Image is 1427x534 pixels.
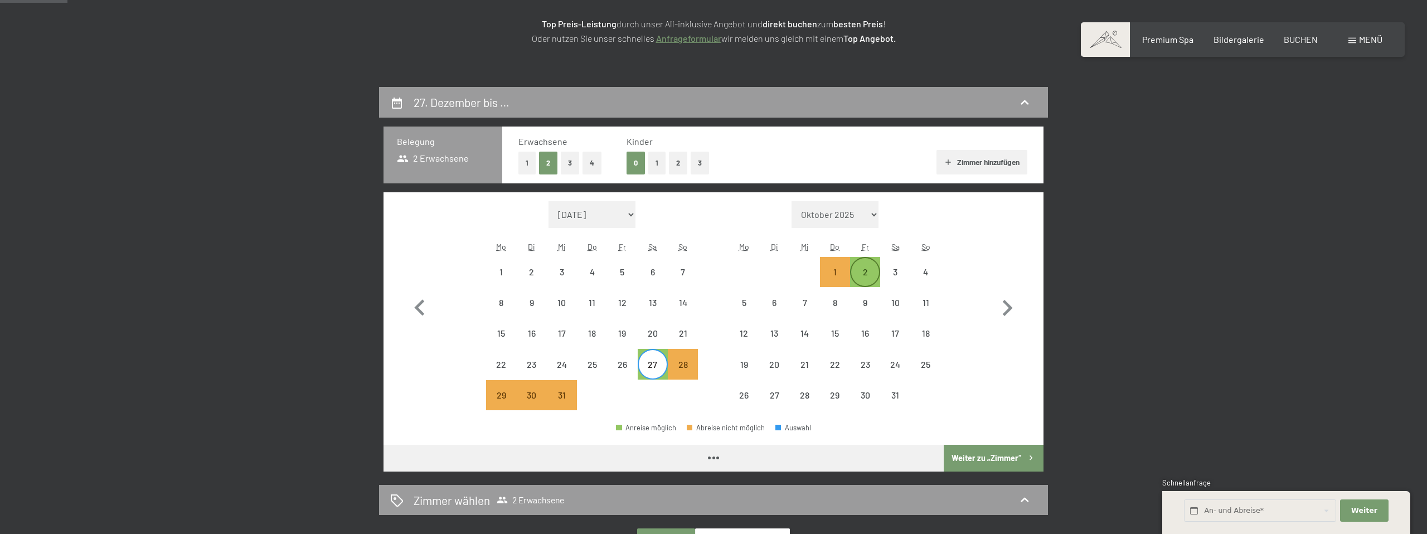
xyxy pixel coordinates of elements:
[880,288,910,318] div: Sat Jan 10 2026
[730,391,758,419] div: 26
[1142,34,1193,45] a: Premium Spa
[608,329,636,357] div: 19
[577,318,607,348] div: Abreise nicht möglich
[739,242,749,251] abbr: Montag
[730,329,758,357] div: 12
[880,380,910,410] div: Sat Jan 31 2026
[497,494,564,506] span: 2 Erwachsene
[850,380,880,410] div: Abreise nicht möglich
[880,349,910,379] div: Sat Jan 24 2026
[414,492,490,508] h2: Zimmer wählen
[668,288,698,318] div: Sun Dec 14 2025
[516,318,546,348] div: Abreise nicht möglich
[516,288,546,318] div: Tue Dec 09 2025
[656,33,721,43] a: Anfrageformular
[881,298,909,326] div: 10
[880,257,910,287] div: Sat Jan 03 2026
[820,380,850,410] div: Abreise nicht möglich
[912,360,940,388] div: 25
[851,391,879,419] div: 30
[607,288,637,318] div: Fri Dec 12 2025
[669,329,697,357] div: 21
[880,318,910,348] div: Sat Jan 17 2026
[790,391,818,419] div: 28
[638,288,668,318] div: Sat Dec 13 2025
[517,360,545,388] div: 23
[830,242,839,251] abbr: Donnerstag
[607,318,637,348] div: Fri Dec 19 2025
[577,288,607,318] div: Abreise nicht möglich
[862,242,869,251] abbr: Freitag
[1340,499,1388,522] button: Weiter
[760,329,788,357] div: 13
[607,318,637,348] div: Abreise nicht möglich
[729,318,759,348] div: Abreise nicht möglich
[850,257,880,287] div: Abreise möglich
[397,152,469,164] span: 2 Erwachsene
[486,257,516,287] div: Mon Dec 01 2025
[790,329,818,357] div: 14
[638,349,668,379] div: Sat Dec 27 2025
[821,329,849,357] div: 15
[881,360,909,388] div: 24
[759,318,789,348] div: Abreise nicht möglich
[912,268,940,295] div: 4
[921,242,930,251] abbr: Sonntag
[627,152,645,174] button: 0
[528,242,535,251] abbr: Dienstag
[851,329,879,357] div: 16
[516,349,546,379] div: Tue Dec 23 2025
[639,268,667,295] div: 6
[891,242,900,251] abbr: Samstag
[771,242,778,251] abbr: Dienstag
[547,288,577,318] div: Wed Dec 10 2025
[790,360,818,388] div: 21
[820,288,850,318] div: Abreise nicht möglich
[1359,34,1382,45] span: Menü
[487,268,515,295] div: 1
[487,298,515,326] div: 8
[638,257,668,287] div: Abreise nicht möglich
[668,349,698,379] div: Sun Dec 28 2025
[414,95,509,109] h2: 27. Dezember bis …
[548,268,576,295] div: 3
[668,318,698,348] div: Sun Dec 21 2025
[759,288,789,318] div: Tue Jan 06 2026
[486,257,516,287] div: Abreise nicht möglich
[821,360,849,388] div: 22
[619,242,626,251] abbr: Freitag
[880,288,910,318] div: Abreise nicht möglich
[678,242,687,251] abbr: Sonntag
[547,257,577,287] div: Abreise nicht möglich
[577,257,607,287] div: Abreise nicht möglich
[516,318,546,348] div: Tue Dec 16 2025
[539,152,557,174] button: 2
[729,349,759,379] div: Mon Jan 19 2026
[638,288,668,318] div: Abreise nicht möglich
[729,380,759,410] div: Abreise nicht möglich
[801,242,809,251] abbr: Mittwoch
[518,136,567,147] span: Erwachsene
[912,298,940,326] div: 11
[668,318,698,348] div: Abreise nicht möglich
[638,257,668,287] div: Sat Dec 06 2025
[760,298,788,326] div: 6
[516,288,546,318] div: Abreise nicht möglich
[547,380,577,410] div: Abreise nicht möglich, da die Mindestaufenthaltsdauer nicht erfüllt wird
[911,318,941,348] div: Sun Jan 18 2026
[820,380,850,410] div: Thu Jan 29 2026
[577,257,607,287] div: Thu Dec 04 2025
[404,201,436,411] button: Vorheriger Monat
[850,288,880,318] div: Fri Jan 09 2026
[577,349,607,379] div: Thu Dec 25 2025
[911,349,941,379] div: Abreise nicht möglich
[669,268,697,295] div: 7
[547,318,577,348] div: Wed Dec 17 2025
[729,349,759,379] div: Abreise nicht möglich
[547,380,577,410] div: Wed Dec 31 2025
[851,360,879,388] div: 23
[760,360,788,388] div: 20
[1351,506,1377,516] span: Weiter
[1284,34,1318,45] span: BUCHEN
[911,349,941,379] div: Sun Jan 25 2026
